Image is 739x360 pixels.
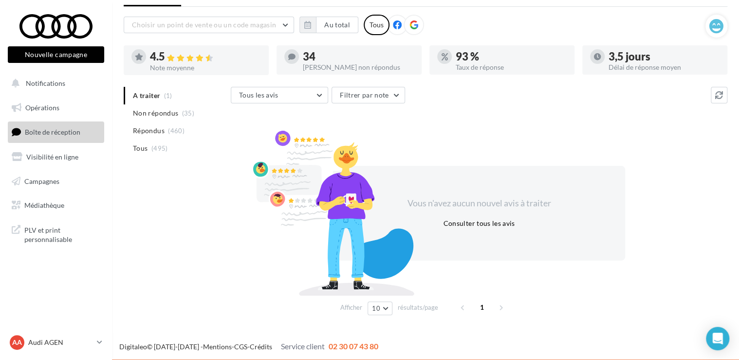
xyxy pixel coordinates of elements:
p: Audi AGEN [28,338,93,347]
span: PLV et print personnalisable [24,223,100,244]
span: © [DATE]-[DATE] - - - [119,342,378,351]
a: Médiathèque [6,195,106,216]
span: Choisir un point de vente ou un code magasin [132,20,276,29]
div: 34 [303,51,414,62]
span: résultats/page [398,303,438,312]
div: Taux de réponse [456,64,567,71]
button: 10 [368,301,392,315]
span: (460) [168,127,185,135]
a: Visibilité en ligne [6,147,106,167]
a: Mentions [203,342,232,351]
button: Tous les avis [231,87,328,103]
span: Tous [133,143,148,153]
div: 3,5 jours [609,51,720,62]
button: Nouvelle campagne [8,46,104,63]
a: Campagnes [6,171,106,192]
span: Opérations [25,103,59,112]
div: 93 % [456,51,567,62]
a: Digitaleo [119,342,147,351]
button: Au total [316,17,358,33]
span: Notifications [26,79,65,87]
button: Choisir un point de vente ou un code magasin [124,17,294,33]
span: 1 [474,300,490,315]
div: Open Intercom Messenger [706,327,729,350]
span: Répondus [133,126,165,136]
div: [PERSON_NAME] non répondus [303,64,414,71]
div: Tous [364,15,389,35]
span: Service client [281,341,325,351]
button: Consulter tous les avis [439,218,518,229]
div: Vous n'avez aucun nouvel avis à traiter [395,197,563,210]
div: 4.5 [150,51,261,62]
span: Médiathèque [24,201,64,209]
span: Boîte de réception [25,128,80,136]
a: CGS [234,342,247,351]
button: Notifications [6,73,102,94]
span: Visibilité en ligne [26,153,78,161]
a: Boîte de réception [6,121,106,142]
div: Délai de réponse moyen [609,64,720,71]
span: AA [12,338,22,347]
span: 02 30 07 43 80 [329,341,378,351]
a: AA Audi AGEN [8,333,104,352]
span: (495) [151,144,168,152]
span: Campagnes [24,177,59,185]
button: Filtrer par note [332,87,405,103]
a: PLV et print personnalisable [6,220,106,248]
span: Non répondus [133,108,178,118]
span: Tous les avis [239,91,278,99]
span: (35) [182,109,194,117]
a: Opérations [6,98,106,118]
button: Au total [299,17,358,33]
span: Afficher [340,303,362,312]
a: Crédits [250,342,272,351]
span: 10 [372,304,380,312]
div: Note moyenne [150,64,261,71]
